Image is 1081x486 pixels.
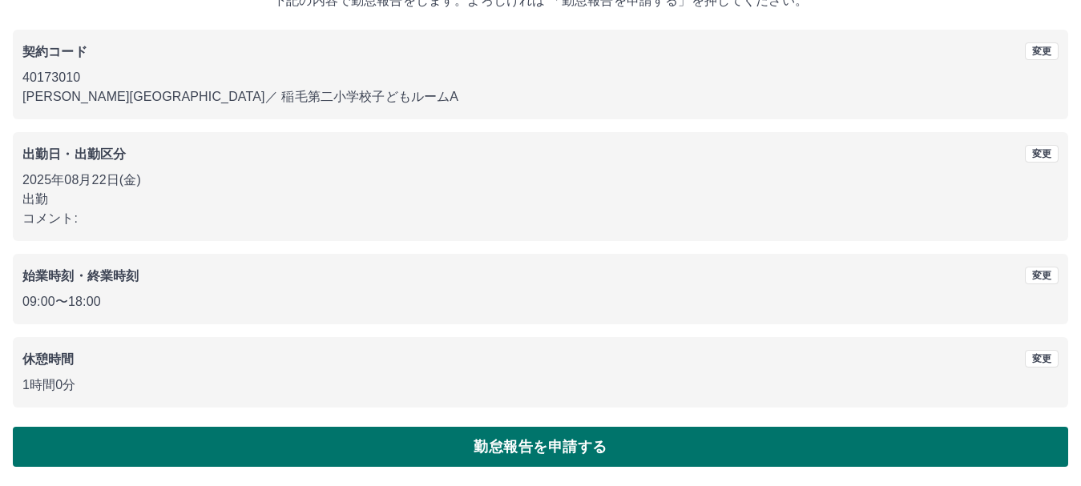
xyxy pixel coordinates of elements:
[22,45,87,58] b: 契約コード
[22,68,1059,87] p: 40173010
[22,171,1059,190] p: 2025年08月22日(金)
[13,427,1068,467] button: 勤怠報告を申請する
[1025,267,1059,284] button: 変更
[1025,145,1059,163] button: 変更
[22,147,126,161] b: 出勤日・出勤区分
[22,352,75,366] b: 休憩時間
[22,87,1059,106] p: [PERSON_NAME][GEOGRAPHIC_DATA] ／ 稲毛第二小学校子どもルームA
[22,190,1059,209] p: 出勤
[1025,350,1059,368] button: 変更
[22,209,1059,228] p: コメント:
[22,292,1059,311] p: 09:00 〜 18:00
[22,269,139,283] b: 始業時刻・終業時刻
[1025,42,1059,60] button: 変更
[22,376,1059,395] p: 1時間0分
